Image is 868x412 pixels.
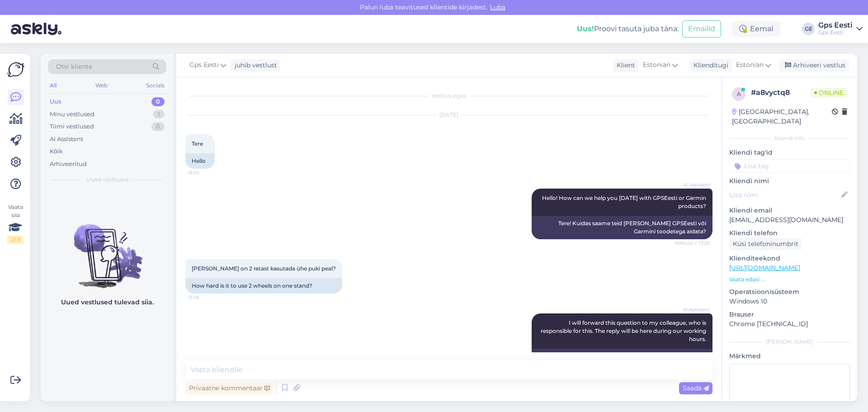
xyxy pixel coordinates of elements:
[7,236,24,244] div: 2 / 3
[153,110,165,119] div: 1
[192,265,336,272] span: [PERSON_NAME] on 2 ratast kasutada ühe puki peal?
[541,319,708,342] span: I will forward this question to my colleague, who is responsible for this. The reply will be here...
[675,240,710,246] span: Nähtud ✓ 13:25
[231,61,277,70] div: juhib vestlust
[729,287,850,297] p: Operatsioonisüsteem
[151,97,165,106] div: 0
[50,160,87,169] div: Arhiveeritud
[729,310,850,319] p: Brauser
[682,20,721,38] button: Emailid
[188,294,222,301] span: 13:25
[729,206,850,215] p: Kliendi email
[613,61,635,70] div: Klient
[487,3,508,11] span: Luba
[729,238,802,250] div: Küsi telefoninumbrit
[144,80,166,91] div: Socials
[56,62,92,71] span: Otsi kliente
[729,148,850,157] p: Kliendi tag'id
[729,351,850,361] p: Märkmed
[690,61,728,70] div: Klienditugi
[50,97,61,106] div: Uus
[736,60,764,70] span: Estonian
[729,134,850,142] div: Kliendi info
[532,216,712,239] div: Tere! Kuidas saame teid [PERSON_NAME] GPSEesti või Garmini toodetega aidata?
[683,384,709,392] span: Saada
[50,110,94,119] div: Minu vestlused
[61,298,154,307] p: Uued vestlused tulevad siia.
[729,254,850,263] p: Klienditeekond
[818,29,853,36] div: Gps Eesti
[185,278,342,294] div: How hard is it to use 2 wheels on one stand?
[185,382,274,394] div: Privaatne kommentaar
[730,190,840,200] input: Lisa nimi
[729,275,850,284] p: Vaata edasi ...
[48,80,58,91] div: All
[50,147,63,156] div: Kõik
[676,306,710,313] span: AI Assistent
[189,60,219,70] span: Gps Eesti
[50,135,83,144] div: AI Assistent
[185,153,215,169] div: Hello
[676,181,710,188] span: AI Assistent
[818,22,853,29] div: Gps Eesti
[86,175,128,184] span: Uued vestlused
[643,60,670,70] span: Estonian
[94,80,109,91] div: Web
[7,203,24,244] div: Vaata siia
[802,23,815,35] div: GE
[192,140,203,147] span: Tere
[185,92,712,100] div: Vestlus algas
[729,176,850,186] p: Kliendi nimi
[41,208,174,289] img: No chats
[811,88,847,98] span: Online
[577,24,679,34] div: Proovi tasuta juba täna:
[50,122,94,131] div: Tiimi vestlused
[751,87,811,98] div: # a8vyctq8
[532,349,712,372] div: Edastan selle küsimuse oma kolleegile, kes selle eest vastutab. Vastus tuleb siia meie tööajal.
[577,24,594,33] b: Uus!
[732,21,780,37] div: Eemal
[729,297,850,306] p: Windows 10
[188,169,222,176] span: 13:24
[729,159,850,173] input: Lisa tag
[7,61,24,78] img: Askly Logo
[729,264,800,272] a: [URL][DOMAIN_NAME]
[818,22,863,36] a: Gps EestiGps Eesti
[729,319,850,329] p: Chrome [TECHNICAL_ID]
[779,59,849,71] div: Arhiveeri vestlus
[185,111,712,119] div: [DATE]
[737,90,741,97] span: a
[542,194,708,209] span: Hello! How can we help you [DATE] with GPSEesti or Garmin products?
[729,228,850,238] p: Kliendi telefon
[732,107,832,126] div: [GEOGRAPHIC_DATA], [GEOGRAPHIC_DATA]
[729,338,850,346] div: [PERSON_NAME]
[151,122,165,131] div: 0
[729,215,850,225] p: [EMAIL_ADDRESS][DOMAIN_NAME]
